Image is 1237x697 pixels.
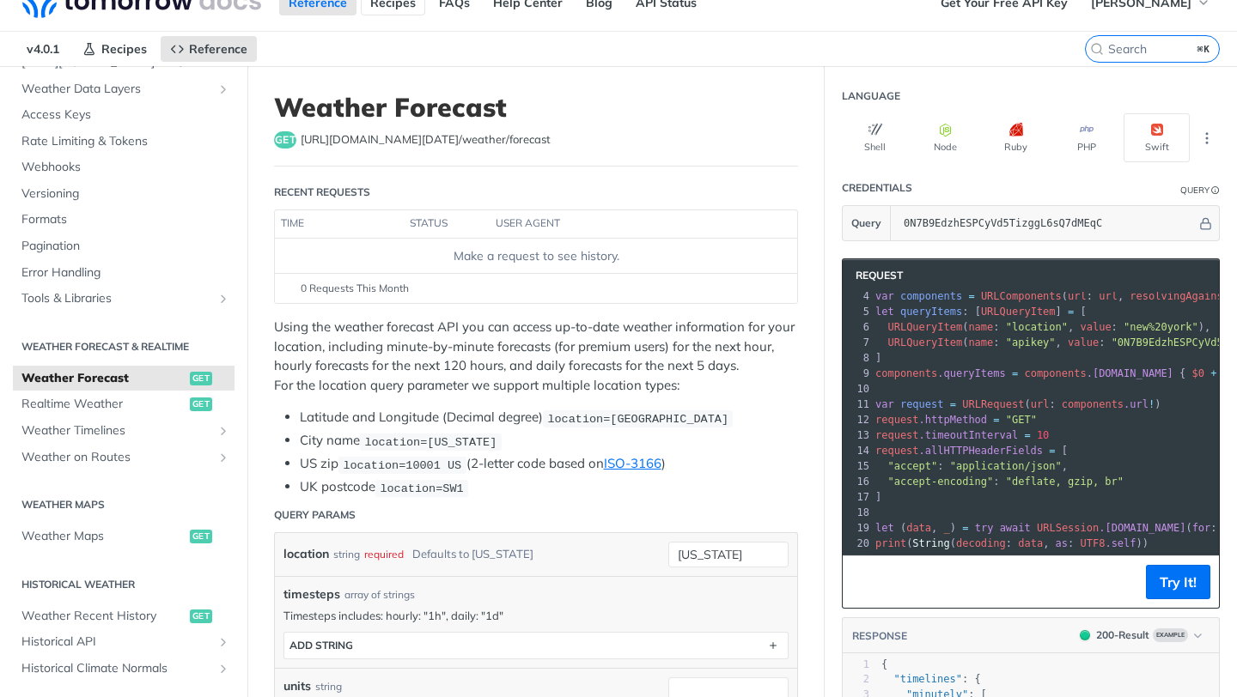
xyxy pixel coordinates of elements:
span: = [950,398,956,410]
label: units [283,677,311,695]
span: Realtime Weather [21,396,186,413]
a: Weather TimelinesShow subpages for Weather Timelines [13,418,235,444]
span: components [875,367,937,379]
span: get [190,530,212,543]
div: 19 [843,520,872,536]
button: Swift [1124,113,1190,162]
div: 1 [843,658,869,672]
span: try [975,522,994,534]
span: get [190,609,212,623]
span: Pagination [21,238,230,255]
span: request [875,414,919,426]
span: ( [1062,290,1068,302]
span: [ [975,306,981,318]
button: Show subpages for Weather Timelines [216,424,230,438]
span: Formats [21,211,230,228]
span: = [968,290,974,302]
span: location=10001 US [343,458,461,471]
a: Error Handling [13,260,235,286]
h2: Historical Weather [13,577,235,592]
span: Weather Recent History [21,608,186,625]
p: Timesteps includes: hourly: "1h", daily: "1d" [283,608,789,623]
span: get [274,131,296,148]
th: time [275,210,404,238]
a: Recipes [73,36,156,62]
span: , [1043,537,1049,549]
span: , [1068,321,1074,333]
span: let [875,306,894,318]
a: Rate Limiting & Tokens [13,129,235,155]
span: URLSession [1037,522,1099,534]
button: Show subpages for Tools & Libraries [216,292,230,306]
span: Weather Maps [21,528,186,545]
span: Error Handling [21,264,230,282]
span: = [962,522,968,534]
input: apikey [895,206,1197,240]
button: Copy to clipboard [851,569,875,595]
span: UTF8 [1081,537,1106,549]
span: ) [1155,398,1161,410]
button: Node [912,113,978,162]
span: 0 Requests This Month [301,281,409,296]
span: _ [944,522,950,534]
span: ( [900,522,906,534]
span: name [968,336,993,348]
span: = [1012,367,1018,379]
span: .timeoutInterval [919,429,1019,441]
span: URLQueryItem [887,321,962,333]
button: Ruby [983,113,1049,162]
span: Reference [189,41,247,57]
span: location=SW1 [380,482,463,494]
div: 15 [843,458,872,474]
span: Versioning [21,185,230,203]
span: Weather on Routes [21,449,212,466]
i: Information [1211,186,1220,195]
span: ), [1198,321,1210,333]
span: url [1068,290,1087,302]
span: get [190,397,212,411]
span: : [937,460,943,472]
span: URLQueryItem [887,336,962,348]
span: : [1210,522,1216,534]
span: "GET" [1006,414,1037,426]
span: 200 [1080,630,1090,640]
span: components [1024,367,1086,379]
span: request [875,445,919,457]
div: Query [1180,184,1210,197]
span: : [1068,537,1074,549]
div: 16 [843,474,872,489]
span: 10 [1037,429,1049,441]
div: Recent Requests [274,185,370,200]
span: ] [1056,306,1062,318]
span: "application/json" [950,460,1062,472]
li: UK postcode [300,477,798,497]
span: "timelines" [893,673,961,685]
li: US zip (2-letter code based on ) [300,454,798,474]
span: request [900,398,944,410]
a: Access Keys [13,102,235,128]
a: Versioning [13,181,235,207]
span: Request [847,268,903,283]
span: v4.0.1 [17,36,69,62]
a: Realtime Weatherget [13,391,235,417]
span: var [875,398,894,410]
span: let [875,522,894,534]
div: required [364,542,404,567]
span: Weather Timelines [21,422,212,439]
button: Try It! [1146,565,1210,599]
span: , [1118,290,1124,302]
svg: More ellipsis [1199,130,1215,146]
span: value [1068,336,1099,348]
span: ] [875,491,881,503]
span: URLQueryItem [981,306,1056,318]
span: URLRequest [962,398,1024,410]
div: Language [842,88,900,104]
span: : [993,336,999,348]
div: 20 [843,536,872,551]
button: 200200-ResultExample [1071,627,1210,644]
span: )) [1136,537,1149,549]
span: decoding [956,537,1006,549]
th: status [404,210,490,238]
a: Weather Recent Historyget [13,603,235,629]
div: Query Params [274,507,356,523]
